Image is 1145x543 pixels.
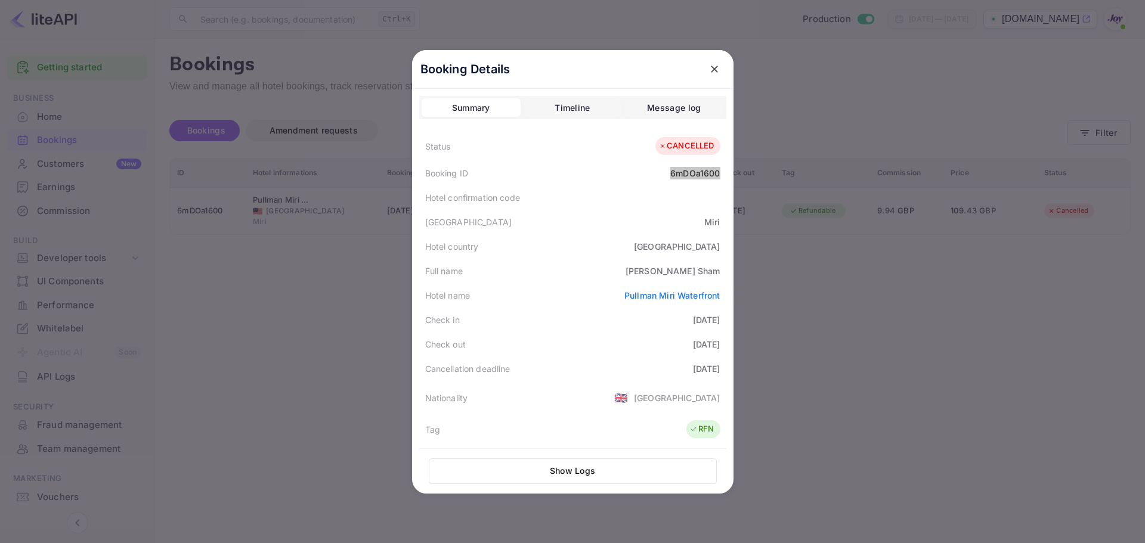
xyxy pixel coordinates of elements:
div: Check in [425,314,460,326]
button: Message log [624,98,723,117]
div: [PERSON_NAME] Sham [626,265,720,277]
div: [GEOGRAPHIC_DATA] [634,240,720,253]
div: Cancellation deadline [425,362,510,375]
div: RFN [689,423,714,435]
div: Message log [647,101,701,115]
div: Hotel country [425,240,479,253]
div: 6mDOa1600 [670,167,720,179]
div: Full name [425,265,463,277]
button: Summary [422,98,521,117]
div: Tag [425,423,440,436]
div: Nationality [425,392,468,404]
div: Miri [704,216,720,228]
div: Check out [425,338,466,350]
div: [DATE] [693,314,720,326]
span: United States [614,387,628,408]
a: Pullman Miri Waterfront [624,290,720,300]
button: Show Logs [429,458,717,484]
div: [DATE] [693,362,720,375]
div: [GEOGRAPHIC_DATA] [425,216,512,228]
button: close [704,58,725,80]
div: Summary [452,101,490,115]
div: Hotel name [425,289,471,302]
div: Hotel confirmation code [425,191,520,204]
div: Timeline [555,101,590,115]
p: Booking Details [420,60,510,78]
div: [GEOGRAPHIC_DATA] [634,392,720,404]
div: Booking ID [425,167,469,179]
button: Timeline [523,98,622,117]
div: Status [425,140,451,153]
div: CANCELLED [658,140,714,152]
div: [DATE] [693,338,720,350]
